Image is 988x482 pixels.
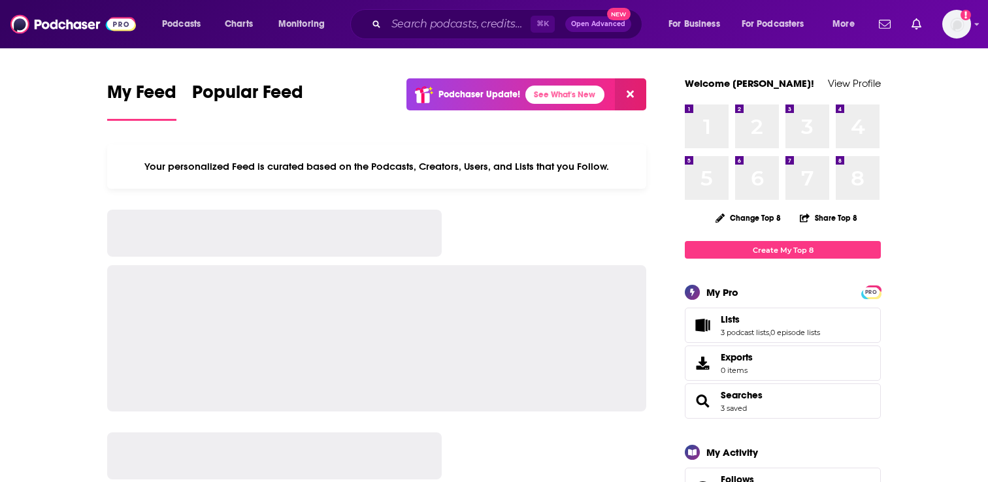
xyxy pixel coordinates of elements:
[685,308,881,343] span: Lists
[733,14,823,35] button: open menu
[659,14,736,35] button: open menu
[107,144,646,189] div: Your personalized Feed is curated based on the Podcasts, Creators, Users, and Lists that you Follow.
[721,313,740,325] span: Lists
[438,89,520,100] p: Podchaser Update!
[721,366,753,375] span: 0 items
[525,86,604,104] a: See What's New
[706,446,758,458] div: My Activity
[107,81,176,111] span: My Feed
[823,14,871,35] button: open menu
[863,287,879,297] span: PRO
[689,354,716,372] span: Exports
[571,21,625,27] span: Open Advanced
[906,13,927,35] a: Show notifications dropdown
[689,392,716,410] a: Searches
[799,205,858,231] button: Share Top 8
[386,14,531,35] input: Search podcasts, credits, & more...
[828,77,881,89] a: View Profile
[685,383,881,419] span: Searches
[721,328,769,337] a: 3 podcast lists
[874,13,896,35] a: Show notifications dropdown
[832,15,855,33] span: More
[531,16,555,33] span: ⌘ K
[685,345,881,381] a: Exports
[742,15,804,33] span: For Podcasters
[942,10,971,39] button: Show profile menu
[162,15,201,33] span: Podcasts
[192,81,303,111] span: Popular Feed
[216,14,261,35] a: Charts
[721,351,753,363] span: Exports
[770,328,820,337] a: 0 episode lists
[706,286,738,298] div: My Pro
[961,10,971,20] svg: Add a profile image
[225,15,253,33] span: Charts
[10,12,136,37] img: Podchaser - Follow, Share and Rate Podcasts
[278,15,325,33] span: Monitoring
[685,241,881,259] a: Create My Top 8
[721,313,820,325] a: Lists
[721,404,747,413] a: 3 saved
[863,287,879,297] a: PRO
[565,16,631,32] button: Open AdvancedNew
[708,210,789,226] button: Change Top 8
[685,77,814,89] a: Welcome [PERSON_NAME]!
[269,14,342,35] button: open menu
[769,328,770,337] span: ,
[607,8,631,20] span: New
[942,10,971,39] span: Logged in as adrian.villarreal
[668,15,720,33] span: For Business
[107,81,176,121] a: My Feed
[363,9,655,39] div: Search podcasts, credits, & more...
[153,14,218,35] button: open menu
[689,316,716,334] a: Lists
[721,389,763,401] a: Searches
[192,81,303,121] a: Popular Feed
[942,10,971,39] img: User Profile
